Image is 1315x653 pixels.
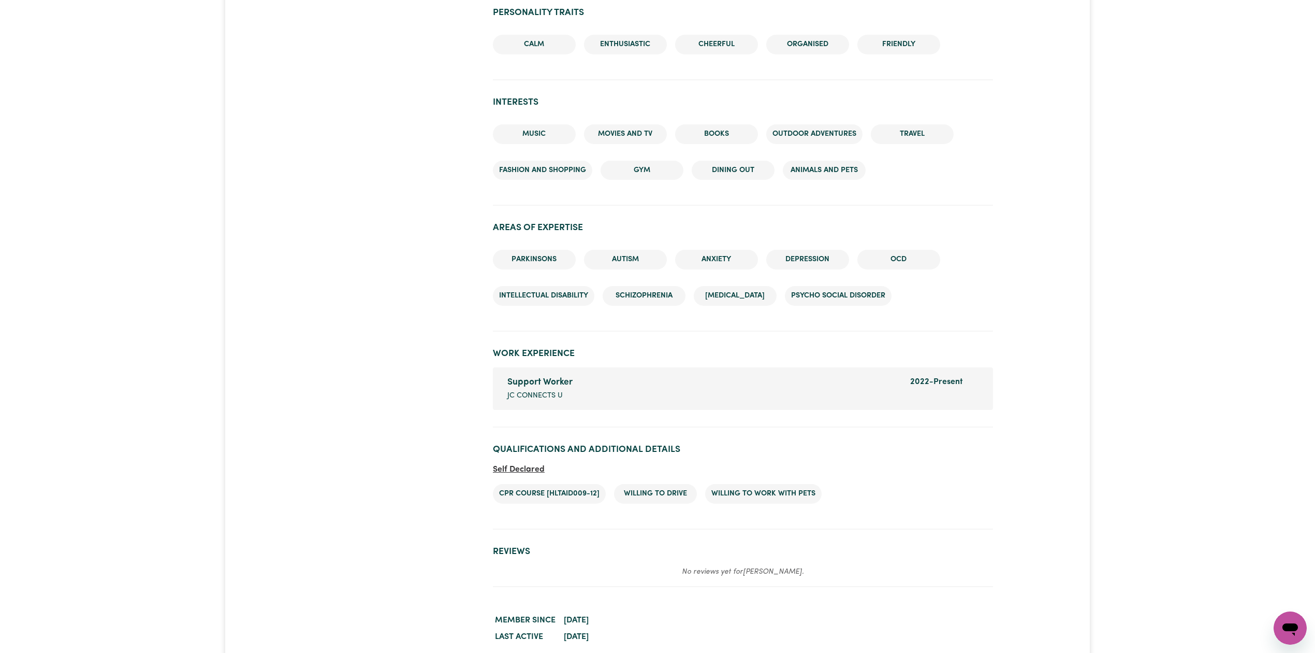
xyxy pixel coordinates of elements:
[584,124,667,144] li: Movies and TV
[507,376,898,389] div: Support Worker
[493,612,558,629] dt: Member since
[614,484,697,504] li: Willing to drive
[493,629,558,645] dt: Last active
[493,484,606,504] li: CPR Course [HLTAID009-12]
[603,286,685,306] li: Schizophrenia
[601,161,683,180] li: Gym
[705,484,822,504] li: Willing to work with pets
[766,35,849,54] li: Organised
[694,286,777,306] li: [MEDICAL_DATA]
[493,465,545,474] span: Self Declared
[493,444,993,455] h2: Qualifications and Additional Details
[507,390,563,402] span: JC Connects U
[493,546,993,557] h2: Reviews
[493,222,993,233] h2: Areas of Expertise
[675,35,758,54] li: Cheerful
[564,633,589,641] time: [DATE]
[493,348,993,359] h2: Work Experience
[857,250,940,269] li: OCD
[493,124,576,144] li: Music
[1274,612,1307,645] iframe: Button to launch messaging window
[564,616,589,624] time: [DATE]
[493,250,576,269] li: Parkinsons
[584,35,667,54] li: Enthusiastic
[493,35,576,54] li: Calm
[675,250,758,269] li: Anxiety
[493,161,592,180] li: Fashion and shopping
[857,35,940,54] li: Friendly
[682,568,804,576] em: No reviews yet for [PERSON_NAME] .
[766,124,863,144] li: Outdoor adventures
[783,161,866,180] li: Animals and pets
[871,124,954,144] li: Travel
[584,250,667,269] li: Autism
[493,97,993,108] h2: Interests
[675,124,758,144] li: Books
[493,7,993,18] h2: Personality traits
[785,286,892,306] li: Psycho social disorder
[766,250,849,269] li: Depression
[910,378,963,386] span: 2022 - Present
[692,161,775,180] li: Dining out
[493,286,594,306] li: Intellectual Disability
